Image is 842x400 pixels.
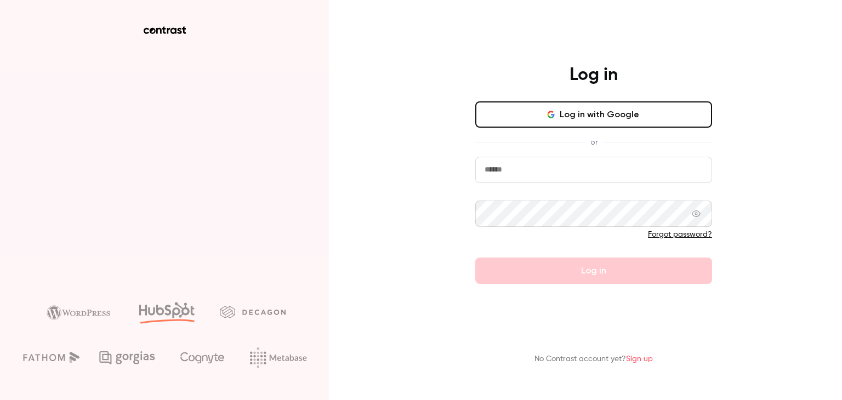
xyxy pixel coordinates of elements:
[534,353,653,365] p: No Contrast account yet?
[220,306,286,318] img: decagon
[626,355,653,363] a: Sign up
[585,136,603,148] span: or
[648,231,712,238] a: Forgot password?
[570,64,618,86] h4: Log in
[475,101,712,128] button: Log in with Google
